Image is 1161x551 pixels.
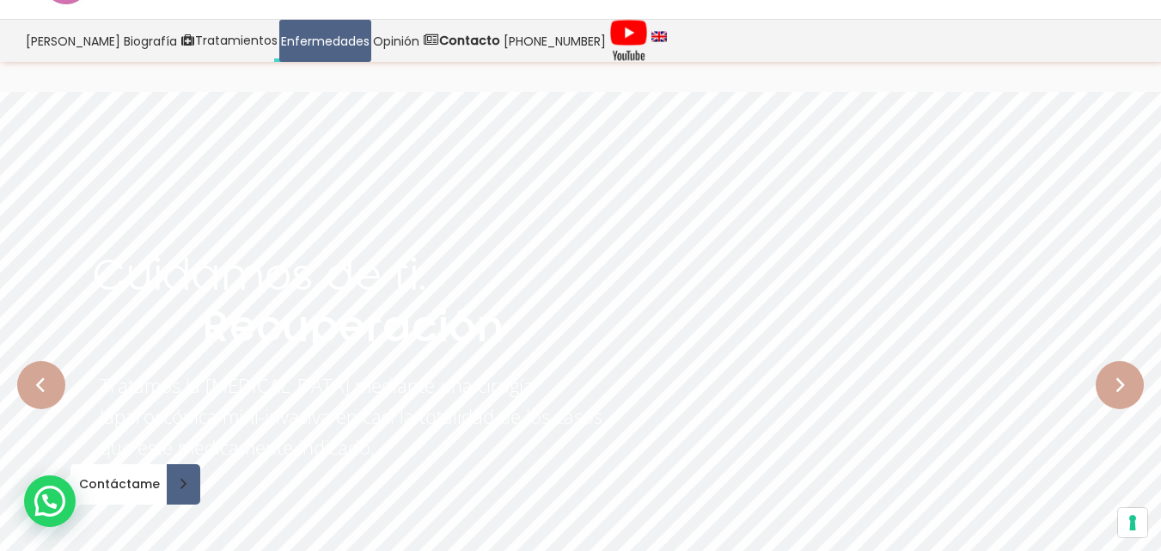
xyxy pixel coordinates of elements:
[651,31,667,41] img: language english
[26,31,120,51] span: [PERSON_NAME]
[122,20,179,62] a: Biografía
[124,31,177,51] span: Biografía
[650,20,669,62] a: language english
[24,475,76,527] div: WhatsApp contact
[195,31,278,51] span: Tratamientos
[70,464,200,505] a: Contáctame
[1118,508,1147,537] button: Sus preferencias de consentimiento para tecnologías de seguimiento
[609,19,648,62] img: Videos Youtube Ginecología
[179,20,279,62] a: Tratamientos
[93,254,426,297] rs-layer: Cuidamos de ti.
[279,20,371,62] a: Enfermedades
[608,20,650,62] a: Videos Youtube Ginecología
[439,32,500,49] strong: Contacto
[202,305,504,348] rs-layer: Recuperación
[100,370,607,433] rs-layer: Tratamos la [MEDICAL_DATA] mediante una cirugía laparoscópica mini-invasiva en casi la totalidad ...
[373,31,419,51] span: Opinión
[421,20,502,62] a: Contacto
[24,20,122,62] a: [PERSON_NAME]
[504,31,606,51] span: [PHONE_NUMBER]
[281,31,370,51] span: Enfermedades
[502,20,608,62] a: [PHONE_NUMBER]
[371,20,421,62] a: Opinión
[70,478,163,490] span: Contáctame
